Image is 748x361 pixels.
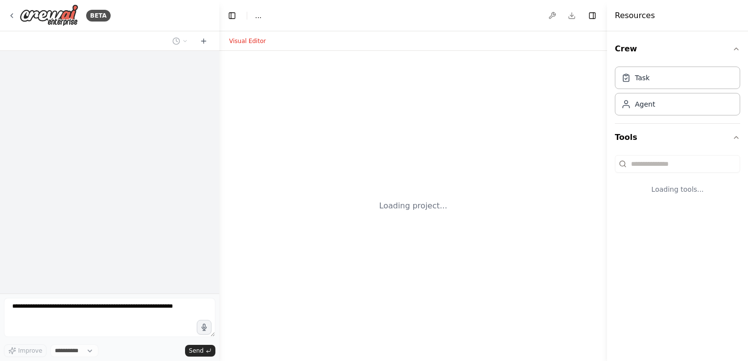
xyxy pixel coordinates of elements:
[18,347,42,355] span: Improve
[225,9,239,23] button: Hide left sidebar
[615,63,740,123] div: Crew
[585,9,599,23] button: Hide right sidebar
[197,320,211,335] button: Click to speak your automation idea
[185,345,215,357] button: Send
[255,11,261,21] span: ...
[86,10,111,22] div: BETA
[168,35,192,47] button: Switch to previous chat
[615,151,740,210] div: Tools
[223,35,272,47] button: Visual Editor
[615,124,740,151] button: Tools
[635,99,655,109] div: Agent
[255,11,261,21] nav: breadcrumb
[379,200,447,212] div: Loading project...
[615,35,740,63] button: Crew
[4,344,47,357] button: Improve
[196,35,211,47] button: Start a new chat
[189,347,204,355] span: Send
[635,73,650,83] div: Task
[615,177,740,202] div: Loading tools...
[20,4,78,26] img: Logo
[615,10,655,22] h4: Resources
